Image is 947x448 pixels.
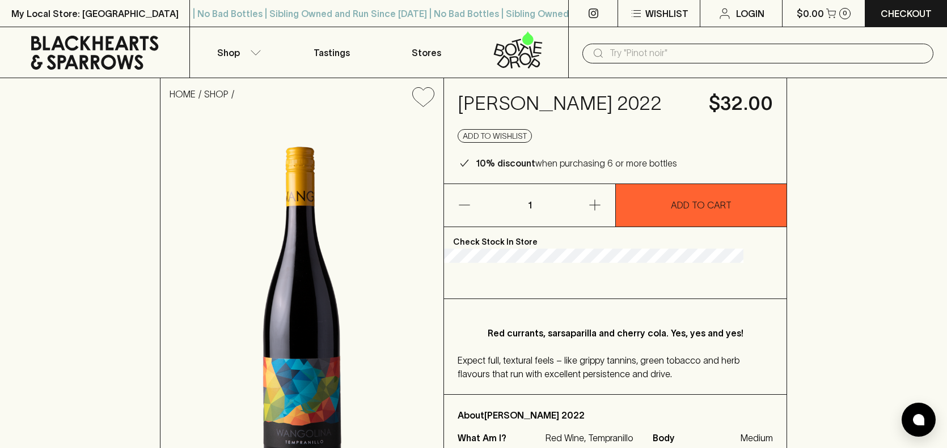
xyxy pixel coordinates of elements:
[408,83,439,112] button: Add to wishlist
[458,431,543,445] p: What Am I?
[458,408,773,422] p: About [PERSON_NAME] 2022
[204,89,229,99] a: SHOP
[480,326,750,340] p: Red currants, sarsaparilla and cherry cola. Yes, yes and yes!
[379,27,474,78] a: Stores
[458,129,532,143] button: Add to wishlist
[285,27,379,78] a: Tastings
[797,7,824,20] p: $0.00
[314,46,350,59] p: Tastings
[881,7,932,20] p: Checkout
[458,92,695,116] h4: [PERSON_NAME] 2022
[610,44,924,62] input: Try "Pinot noir"
[546,431,639,445] p: Red Wine, Tempranillo
[444,227,787,249] p: Check Stock In Store
[913,414,924,425] img: bubble-icon
[412,46,441,59] p: Stores
[516,184,543,227] p: 1
[645,7,688,20] p: Wishlist
[190,27,285,78] button: Shop
[11,7,179,20] p: My Local Store: [GEOGRAPHIC_DATA]
[476,156,677,170] p: when purchasing 6 or more bottles
[671,198,732,212] p: ADD TO CART
[736,7,764,20] p: Login
[709,92,773,116] h4: $32.00
[616,184,787,227] button: ADD TO CART
[170,89,196,99] a: HOME
[476,158,535,168] b: 10% discount
[843,10,847,16] p: 0
[217,46,240,59] p: Shop
[458,355,739,379] span: Expect full, textural feels – like grippy tannins, green tobacco and herb flavours that run with ...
